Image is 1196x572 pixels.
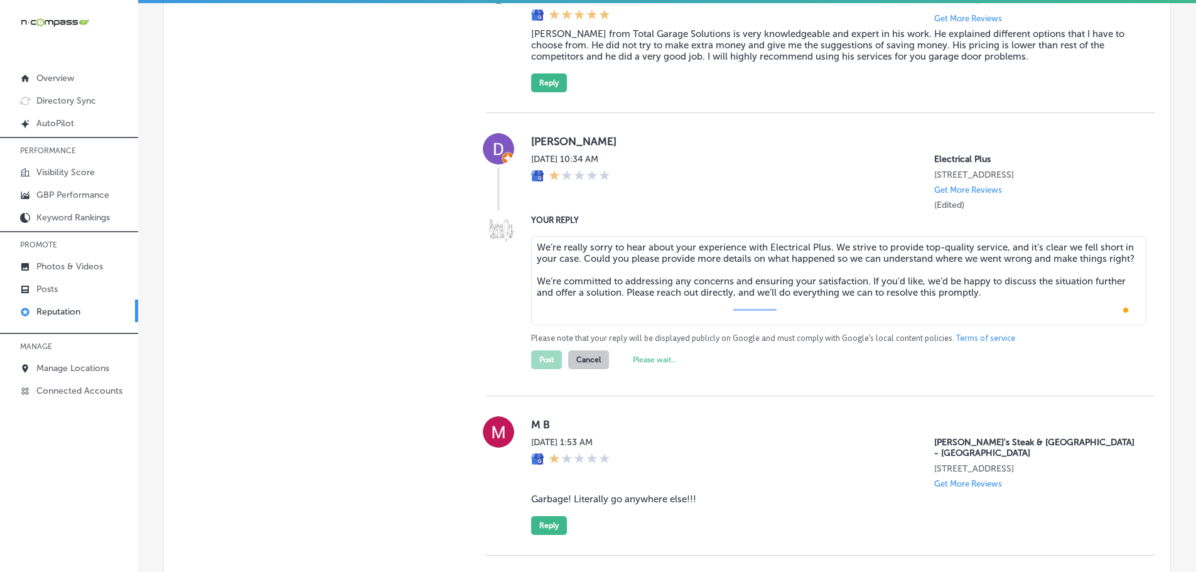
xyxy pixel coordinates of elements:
[934,200,964,210] label: (Edited)
[531,418,1135,431] label: M B
[36,190,109,200] p: GBP Performance
[934,479,1002,488] p: Get More Reviews
[549,453,610,467] div: 1 Star
[934,14,1002,23] p: Get More Reviews
[531,215,1135,225] label: YOUR REPLY
[549,9,610,23] div: 5 Stars
[956,333,1015,344] a: Terms of service
[36,212,110,223] p: Keyword Rankings
[531,154,610,165] label: [DATE] 10:34 AM
[36,386,122,396] p: Connected Accounts
[934,463,1135,474] p: 301 Lavaca St
[36,95,96,106] p: Directory Sync
[36,118,74,129] p: AutoPilot
[531,135,1135,148] label: [PERSON_NAME]
[36,284,58,294] p: Posts
[934,185,1002,195] p: Get More Reviews
[483,213,514,245] img: Image
[531,28,1135,62] blockquote: [PERSON_NAME] from Total Garage Solutions is very knowledgeable and expert in his work. He explai...
[934,437,1135,458] p: Bob's Steak & Chop House - Downtown Austin
[531,333,1135,344] p: Please note that your reply will be displayed publicly on Google and must comply with Google's lo...
[633,355,677,364] label: Please wait...
[36,261,103,272] p: Photos & Videos
[531,236,1146,325] textarea: To enrich screen reader interactions, please activate Accessibility in Grammarly extension settings
[20,16,89,28] img: 660ab0bf-5cc7-4cb8-ba1c-48b5ae0f18e60NCTV_CLogo_TV_Black_-500x88.png
[36,363,109,374] p: Manage Locations
[531,73,567,92] button: Reply
[531,494,1135,505] blockquote: Garbage! Literally go anywhere else!!!
[36,167,95,178] p: Visibility Score
[568,350,609,369] button: Cancel
[531,516,567,535] button: Reply
[36,306,80,317] p: Reputation
[531,350,562,369] button: Post
[549,170,610,183] div: 1 Star
[934,170,1135,180] p: 313 S Bolmar Street
[531,437,610,448] label: [DATE] 1:53 AM
[934,154,1135,165] p: Electrical Plus
[36,73,74,84] p: Overview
